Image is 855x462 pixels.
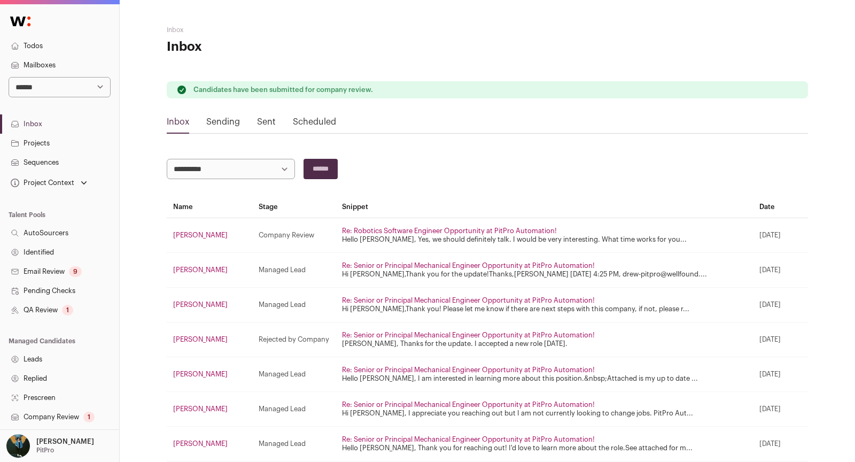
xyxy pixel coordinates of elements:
td: Managed Lead [252,253,336,288]
a: [PERSON_NAME] [173,301,228,308]
a: Hi [PERSON_NAME],Thank you! Please let me know if there are next steps with this company, if not,... [342,305,689,312]
p: Candidates have been submitted for company review. [193,86,373,94]
th: Date [753,196,808,218]
td: Company Review [252,218,336,253]
div: 1 [62,305,73,315]
a: Hi [PERSON_NAME],Thank you for the update!Thanks,[PERSON_NAME] [DATE] 4:25 PM, drew-pitpro@wellfo... [342,271,707,278]
td: Managed Lead [252,357,336,392]
a: Re: Senior or Principal Mechanical Engineer Opportunity at PitPro Automation! [342,401,595,408]
a: Re: Senior or Principal Mechanical Engineer Opportunity at PitPro Automation! [342,366,595,373]
p: [PERSON_NAME] [36,437,94,446]
a: Re: Robotics Software Engineer Opportunity at PitPro Automation! [342,227,557,234]
a: Re: Senior or Principal Mechanical Engineer Opportunity at PitPro Automation! [342,436,595,443]
td: Rejected by Company [252,322,336,357]
div: 9 [69,266,82,277]
a: [PERSON_NAME] [173,266,228,273]
img: 12031951-medium_jpg [6,434,30,458]
h1: Inbox [167,38,380,56]
p: PitPro [36,446,54,455]
a: [PERSON_NAME] [173,232,228,238]
a: Scheduled [293,118,336,126]
a: Re: Senior or Principal Mechanical Engineer Opportunity at PitPro Automation! [342,297,595,304]
a: Inbox [167,118,189,126]
td: Managed Lead [252,427,336,461]
a: [PERSON_NAME] [173,440,228,447]
td: Managed Lead [252,288,336,322]
h2: Inbox [167,26,380,34]
td: [DATE] [753,357,808,392]
a: [PERSON_NAME], Thanks for the update. I accepted a new role [DATE]. [342,340,568,347]
a: [PERSON_NAME] [173,405,228,412]
td: [DATE] [753,427,808,461]
a: Hello [PERSON_NAME], Thank you for reaching out! I'd love to learn more about the role.See attach... [342,444,693,451]
td: Managed Lead [252,392,336,427]
th: Snippet [336,196,753,218]
a: Re: Senior or Principal Mechanical Engineer Opportunity at PitPro Automation! [342,332,595,338]
button: Open dropdown [4,434,96,458]
a: Hello [PERSON_NAME], Yes, we should definitely talk. I would be very interesting. What time works... [342,236,687,243]
a: Sending [206,118,240,126]
td: [DATE] [753,322,808,357]
div: 1 [83,412,95,422]
div: Project Context [9,179,74,187]
td: [DATE] [753,288,808,322]
td: [DATE] [753,392,808,427]
a: [PERSON_NAME] [173,336,228,343]
td: [DATE] [753,218,808,253]
a: Re: Senior or Principal Mechanical Engineer Opportunity at PitPro Automation! [342,262,595,269]
a: Sent [257,118,276,126]
th: Stage [252,196,336,218]
a: [PERSON_NAME] [173,371,228,378]
th: Name [167,196,252,218]
button: Open dropdown [9,175,89,190]
td: [DATE] [753,253,808,288]
a: Hello [PERSON_NAME], I am interested in learning more about this position.&nbsp;Attached is my up... [342,375,698,382]
img: Wellfound [4,11,36,32]
a: Hi [PERSON_NAME], I appreciate you reaching out but I am not currently looking to change jobs. Pi... [342,410,693,417]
